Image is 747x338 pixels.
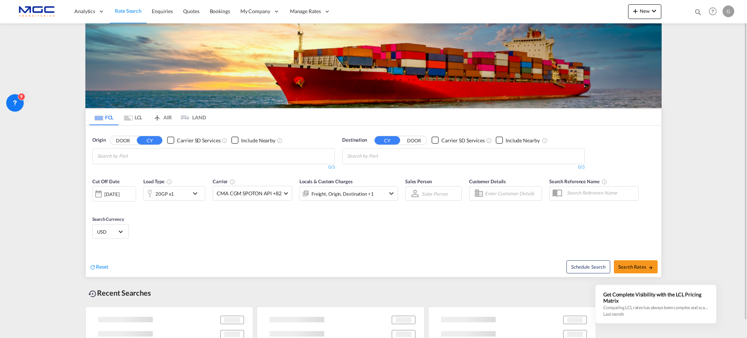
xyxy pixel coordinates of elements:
md-icon: Unchecked: Ignores neighbouring ports when fetching rates.Checked : Includes neighbouring ports w... [542,138,548,143]
md-tab-item: LCL [119,109,148,125]
md-tab-item: FCL [89,109,119,125]
div: Help [707,5,723,18]
md-icon: icon-plus 400-fg [631,7,640,15]
md-icon: icon-airplane [153,113,162,119]
span: Analytics [74,8,95,15]
div: 0/3 [342,164,585,170]
span: Search Currency [92,216,124,222]
div: G [723,5,734,17]
div: Freight Origin Destination Factory Stuffing [311,189,374,199]
md-icon: Unchecked: Search for CY (Container Yard) services for all selected carriers.Checked : Search for... [222,138,228,143]
button: CY [375,136,400,145]
md-select: Select Currency: $ USDUnited States Dollar [96,226,125,237]
div: 20GP x1 [155,189,174,199]
button: CY [137,136,162,145]
span: Customer Details [469,178,506,184]
input: Enter Customer Details [485,188,539,199]
md-icon: Your search will be saved by the below given name [601,179,607,185]
md-icon: icon-chevron-down [650,7,658,15]
span: Load Type [143,178,172,184]
div: icon-magnify [694,8,702,19]
div: [DATE] [92,186,136,201]
md-icon: icon-information-outline [166,179,172,185]
md-icon: icon-magnify [694,8,702,16]
div: Include Nearby [506,137,540,144]
img: 92835000d1c111ee8b33af35afdd26c7.png [11,3,60,20]
span: Locals & Custom Charges [299,178,353,184]
md-icon: The selected Trucker/Carrierwill be displayed in the rate results If the rates are from another f... [229,179,235,185]
md-tab-item: LAND [177,109,206,125]
span: USD [97,228,117,235]
span: Help [707,5,719,18]
span: Search Reference Name [549,178,607,184]
div: icon-refreshReset [89,263,108,271]
span: My Company [240,8,270,15]
span: Enquiries [152,8,173,14]
md-icon: Unchecked: Search for CY (Container Yard) services for all selected carriers.Checked : Search for... [486,138,492,143]
span: Manage Rates [290,8,321,15]
md-select: Sales Person [421,188,449,199]
span: Search Rates [618,264,653,270]
div: Carrier SD Services [441,137,485,144]
div: 20GP x1icon-chevron-down [143,186,205,201]
md-icon: icon-backup-restore [88,289,97,298]
span: Bookings [210,8,230,14]
md-datepicker: Select [92,201,98,211]
span: Origin [92,137,105,144]
span: Quotes [183,8,199,14]
span: New [631,8,658,14]
span: Cut Off Date [92,178,120,184]
button: DOOR [401,136,427,145]
md-icon: icon-refresh [89,264,96,270]
md-chips-wrap: Chips container with autocompletion. Enter the text area, type text to search, and then use the u... [346,149,419,162]
md-icon: icon-chevron-down [387,189,396,198]
div: Recent Searches [85,285,154,301]
md-icon: icon-chevron-down [191,189,203,198]
span: Reset [96,264,108,270]
input: Search Reference Name [563,187,638,198]
md-chips-wrap: Chips container with autocompletion. Enter the text area, type text to search, and then use the u... [96,149,170,162]
span: Destination [342,137,367,144]
button: Note: By default Schedule search will only considerorigin ports, destination ports and cut off da... [566,260,610,273]
span: Rate Search [115,8,142,14]
md-tab-item: AIR [148,109,177,125]
img: LCL+%26+FCL+BACKGROUND.png [85,23,662,108]
md-checkbox: Checkbox No Ink [496,137,540,144]
span: CMA CGM SPOTON API +82 [217,190,282,197]
button: DOOR [110,136,136,145]
button: icon-plus 400-fgNewicon-chevron-down [628,4,661,19]
md-pagination-wrapper: Use the left and right arrow keys to navigate between tabs [89,109,206,125]
div: [DATE] [104,191,119,197]
md-checkbox: Checkbox No Ink [431,137,485,144]
div: OriginDOOR CY Checkbox No InkUnchecked: Search for CY (Container Yard) services for all selected ... [86,126,661,277]
div: Carrier SD Services [177,137,220,144]
input: Chips input. [347,150,417,162]
input: Chips input. [97,150,167,162]
div: Freight Origin Destination Factory Stuffingicon-chevron-down [299,186,398,201]
md-icon: Unchecked: Ignores neighbouring ports when fetching rates.Checked : Includes neighbouring ports w... [277,138,283,143]
span: Sales Person [405,178,432,184]
div: Include Nearby [241,137,275,144]
span: Carrier [213,178,235,184]
button: Search Ratesicon-arrow-right [614,260,658,273]
md-icon: icon-arrow-right [648,265,653,270]
md-checkbox: Checkbox No Ink [167,137,220,144]
md-checkbox: Checkbox No Ink [231,137,275,144]
div: 0/3 [92,164,335,170]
